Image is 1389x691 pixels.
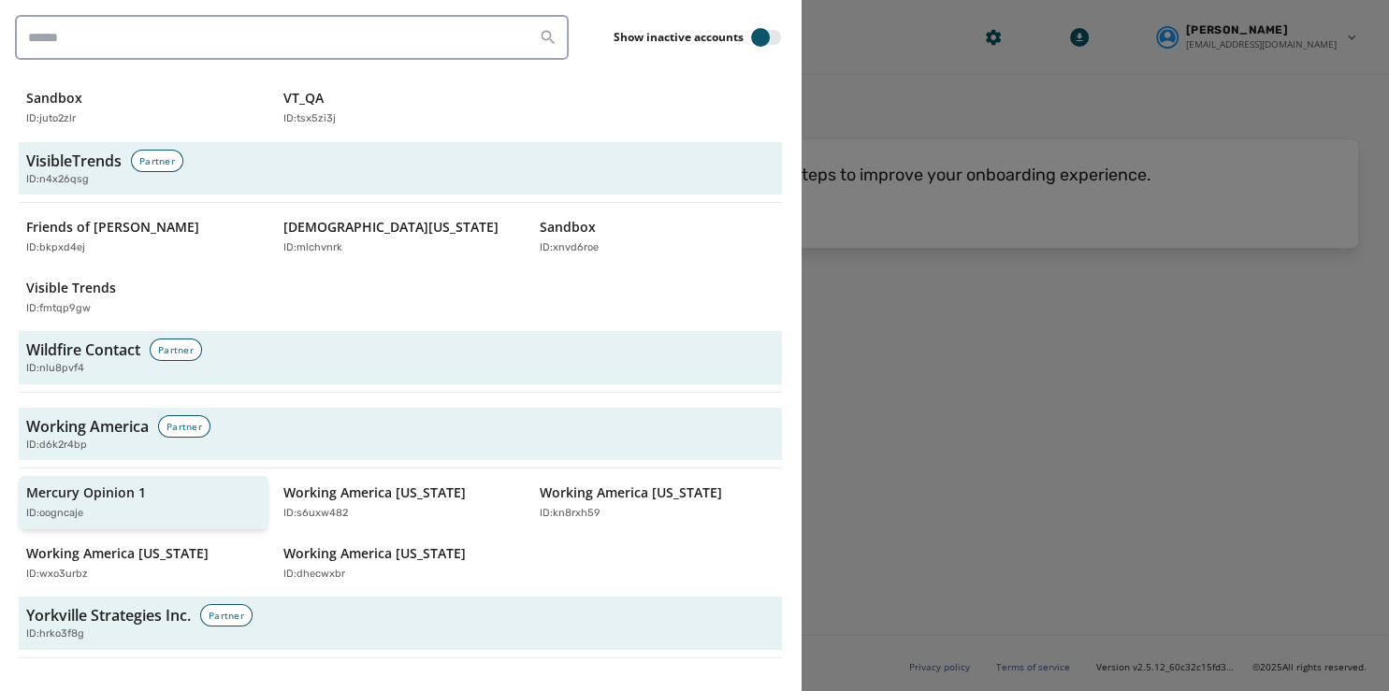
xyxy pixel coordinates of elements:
[26,172,89,188] span: ID: n4x26qsg
[283,483,466,502] p: Working America [US_STATE]
[26,544,209,563] p: Working America [US_STATE]
[19,210,268,264] button: Friends of [PERSON_NAME]ID:bkpxd4ej
[19,331,782,384] button: Wildfire ContactPartnerID:nlu8pvf4
[26,415,149,438] h3: Working America
[19,271,268,324] button: Visible TrendsID:fmtqp9gw
[26,626,84,642] span: ID: hrko3f8g
[283,567,345,583] p: ID: dhecwxbr
[26,438,87,453] span: ID: d6k2r4bp
[26,506,83,522] p: ID: oogncaje
[19,81,268,135] button: SandboxID:juto2zlr
[158,415,210,438] div: Partner
[26,338,140,361] h3: Wildfire Contact
[26,604,191,626] h3: Yorkville Strategies Inc.
[276,81,526,135] button: VT_QAID:tsx5zi3j
[26,301,91,317] p: ID: fmtqp9gw
[19,537,268,590] button: Working America [US_STATE]ID:wxo3urbz
[276,537,526,590] button: Working America [US_STATE]ID:dhecwxbr
[26,567,88,583] p: ID: wxo3urbz
[19,142,782,195] button: VisibleTrendsPartnerID:n4x26qsg
[26,218,199,237] p: Friends of [PERSON_NAME]
[26,483,146,502] p: Mercury Opinion 1
[26,150,122,172] h3: VisibleTrends
[614,30,744,45] label: Show inactive accounts
[283,89,324,108] p: VT_QA
[19,597,782,650] button: Yorkville Strategies Inc.PartnerID:hrko3f8g
[200,604,253,626] div: Partner
[283,240,342,256] p: ID: mlchvnrk
[283,111,336,127] p: ID: tsx5zi3j
[19,408,782,461] button: Working AmericaPartnerID:d6k2r4bp
[276,210,526,264] button: [DEMOGRAPHIC_DATA][US_STATE]ID:mlchvnrk
[540,506,600,522] p: ID: kn8rxh59
[283,506,348,522] p: ID: s6uxw482
[276,476,526,529] button: Working America [US_STATE]ID:s6uxw482
[540,240,599,256] p: ID: xnvd6roe
[540,218,596,237] p: Sandbox
[26,279,116,297] p: Visible Trends
[26,111,76,127] p: ID: juto2zlr
[26,361,84,377] span: ID: nlu8pvf4
[19,476,268,529] button: Mercury Opinion 1ID:oogncaje
[26,240,85,256] p: ID: bkpxd4ej
[283,544,466,563] p: Working America [US_STATE]
[131,150,183,172] div: Partner
[540,483,722,502] p: Working America [US_STATE]
[532,210,782,264] button: SandboxID:xnvd6roe
[532,476,782,529] button: Working America [US_STATE]ID:kn8rxh59
[26,89,82,108] p: Sandbox
[150,338,202,361] div: Partner
[283,218,499,237] p: [DEMOGRAPHIC_DATA][US_STATE]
